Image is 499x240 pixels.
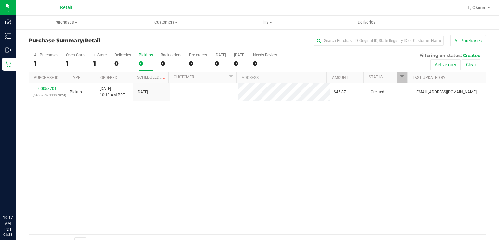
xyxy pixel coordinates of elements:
[349,20,384,25] span: Deliveries
[33,92,62,98] p: (645b732d1119792d)
[16,16,116,29] a: Purchases
[139,60,153,67] div: 0
[137,89,148,95] span: [DATE]
[5,33,11,39] inline-svg: Inventory
[60,5,72,10] span: Retail
[450,35,486,46] button: All Purchases
[38,87,57,91] a: 00058701
[216,16,316,29] a: Tills
[3,232,13,237] p: 08/23
[70,89,82,95] span: Pickup
[225,72,236,83] a: Filter
[413,75,445,80] a: Last Updated By
[93,53,107,57] div: In Store
[416,89,477,95] span: [EMAIL_ADDRESS][DOMAIN_NAME]
[216,20,316,25] span: Tills
[34,75,58,80] a: Purchase ID
[116,16,216,29] a: Customers
[397,72,407,83] a: Filter
[334,89,346,95] span: $45.87
[137,75,167,80] a: Scheduled
[215,60,226,67] div: 0
[234,53,245,57] div: [DATE]
[100,86,125,98] span: [DATE] 10:13 AM PDT
[3,215,13,232] p: 10:17 AM PDT
[332,75,348,80] a: Amount
[371,89,384,95] span: Created
[314,36,444,46] input: Search Purchase ID, Original ID, State Registry ID or Customer Name...
[93,60,107,67] div: 1
[100,75,117,80] a: Ordered
[16,20,116,25] span: Purchases
[316,16,417,29] a: Deliveries
[114,60,131,67] div: 0
[174,75,194,79] a: Customer
[139,53,153,57] div: PickUps
[234,60,245,67] div: 0
[419,53,462,58] span: Filtering on status:
[189,60,207,67] div: 0
[462,59,480,70] button: Clear
[114,53,131,57] div: Deliveries
[253,60,277,67] div: 0
[430,59,461,70] button: Active only
[253,53,277,57] div: Needs Review
[161,53,181,57] div: Back-orders
[5,47,11,53] inline-svg: Outbound
[66,53,85,57] div: Open Carts
[215,53,226,57] div: [DATE]
[5,19,11,25] inline-svg: Dashboard
[29,38,181,44] h3: Purchase Summary:
[6,188,26,207] iframe: Resource center
[466,5,487,10] span: Hi, Okima!
[463,53,480,58] span: Created
[71,75,80,80] a: Type
[34,60,58,67] div: 1
[66,60,85,67] div: 1
[189,53,207,57] div: Pre-orders
[161,60,181,67] div: 0
[236,72,326,83] th: Address
[84,37,100,44] span: Retail
[5,61,11,67] inline-svg: Retail
[369,75,383,79] a: Status
[116,20,216,25] span: Customers
[34,53,58,57] div: All Purchases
